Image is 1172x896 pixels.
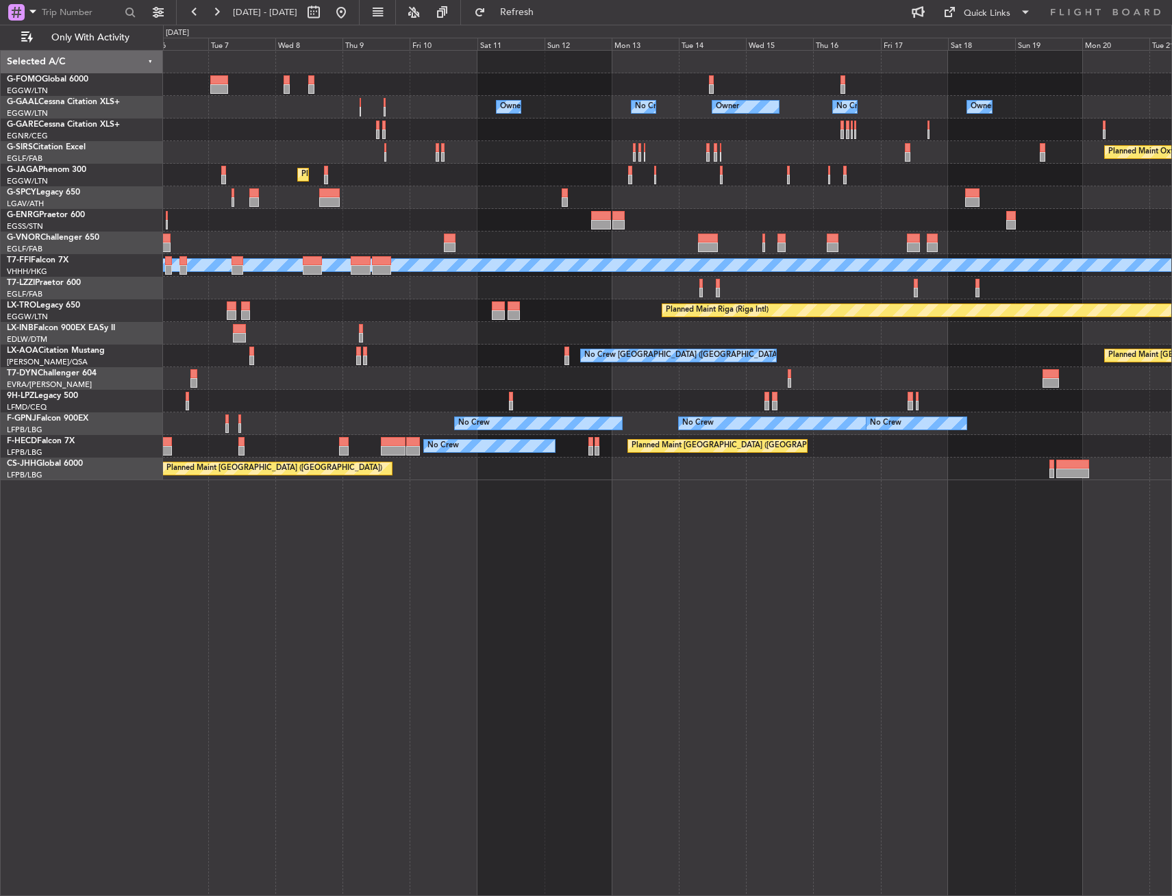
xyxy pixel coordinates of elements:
a: EGNR/CEG [7,131,48,141]
a: G-GAALCessna Citation XLS+ [7,98,120,106]
a: G-FOMOGlobal 6000 [7,75,88,84]
a: LX-INBFalcon 900EX EASy II [7,324,115,332]
div: Planned Maint [GEOGRAPHIC_DATA] ([GEOGRAPHIC_DATA]) [301,164,517,185]
div: Sat 11 [477,38,545,50]
span: [DATE] - [DATE] [233,6,297,18]
div: No Crew [870,413,901,434]
div: No Crew [427,436,459,456]
div: Owner [500,97,523,117]
span: LX-TRO [7,301,36,310]
a: EGLF/FAB [7,244,42,254]
a: CS-JHHGlobal 6000 [7,460,83,468]
a: F-GPNJFalcon 900EX [7,414,88,423]
span: G-VNOR [7,234,40,242]
a: LGAV/ATH [7,199,44,209]
a: EGGW/LTN [7,108,48,119]
a: EGGW/LTN [7,176,48,186]
a: G-ENRGPraetor 600 [7,211,85,219]
div: [DATE] [166,27,189,39]
span: G-FOMO [7,75,42,84]
div: Wed 8 [275,38,342,50]
div: Fri 17 [881,38,948,50]
div: Wed 15 [746,38,813,50]
a: 9H-LPZLegacy 500 [7,392,78,400]
span: G-SIRS [7,143,33,151]
span: CS-JHH [7,460,36,468]
a: LX-AOACitation Mustang [7,347,105,355]
a: EGGW/LTN [7,86,48,96]
span: T7-FFI [7,256,31,264]
div: Mon 13 [612,38,679,50]
div: Thu 16 [813,38,880,50]
div: Planned Maint [GEOGRAPHIC_DATA] ([GEOGRAPHIC_DATA]) [166,458,382,479]
span: G-GARE [7,121,38,129]
a: G-VNORChallenger 650 [7,234,99,242]
div: Tue 7 [208,38,275,50]
a: EDLW/DTM [7,334,47,345]
a: T7-DYNChallenger 604 [7,369,97,377]
div: Owner [971,97,994,117]
span: G-JAGA [7,166,38,174]
a: LFPB/LBG [7,447,42,458]
div: Planned Maint [GEOGRAPHIC_DATA] ([GEOGRAPHIC_DATA]) [632,436,847,456]
div: No Crew [635,97,666,117]
div: Sun 19 [1015,38,1082,50]
button: Refresh [468,1,550,23]
a: [PERSON_NAME]/QSA [7,357,88,367]
a: EGLF/FAB [7,289,42,299]
button: Quick Links [936,1,1038,23]
a: F-HECDFalcon 7X [7,437,75,445]
a: VHHH/HKG [7,266,47,277]
span: F-HECD [7,437,37,445]
a: G-SPCYLegacy 650 [7,188,80,197]
div: Mon 6 [141,38,208,50]
a: LX-TROLegacy 650 [7,301,80,310]
div: Fri 10 [410,38,477,50]
div: No Crew [458,413,490,434]
div: No Crew [GEOGRAPHIC_DATA] ([GEOGRAPHIC_DATA]) [584,345,782,366]
span: T7-DYN [7,369,38,377]
a: G-SIRSCitation Excel [7,143,86,151]
div: Sat 18 [948,38,1015,50]
a: T7-LZZIPraetor 600 [7,279,81,287]
span: Refresh [488,8,546,17]
a: LFPB/LBG [7,470,42,480]
button: Only With Activity [15,27,149,49]
div: Planned Maint Riga (Riga Intl) [666,300,769,321]
a: LFPB/LBG [7,425,42,435]
span: G-GAAL [7,98,38,106]
div: No Crew [682,413,714,434]
span: T7-LZZI [7,279,35,287]
span: 9H-LPZ [7,392,34,400]
a: T7-FFIFalcon 7X [7,256,68,264]
a: EVRA/[PERSON_NAME] [7,379,92,390]
a: EGSS/STN [7,221,43,232]
div: Tue 14 [679,38,746,50]
div: Owner [716,97,739,117]
a: G-GARECessna Citation XLS+ [7,121,120,129]
span: Only With Activity [36,33,145,42]
span: LX-AOA [7,347,38,355]
div: No Crew [836,97,868,117]
div: Sun 12 [545,38,612,50]
div: Mon 20 [1082,38,1149,50]
a: LFMD/CEQ [7,402,47,412]
input: Trip Number [42,2,121,23]
span: LX-INB [7,324,34,332]
span: G-ENRG [7,211,39,219]
span: G-SPCY [7,188,36,197]
a: EGLF/FAB [7,153,42,164]
span: F-GPNJ [7,414,36,423]
a: EGGW/LTN [7,312,48,322]
a: G-JAGAPhenom 300 [7,166,86,174]
div: Quick Links [964,7,1010,21]
div: Thu 9 [342,38,410,50]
